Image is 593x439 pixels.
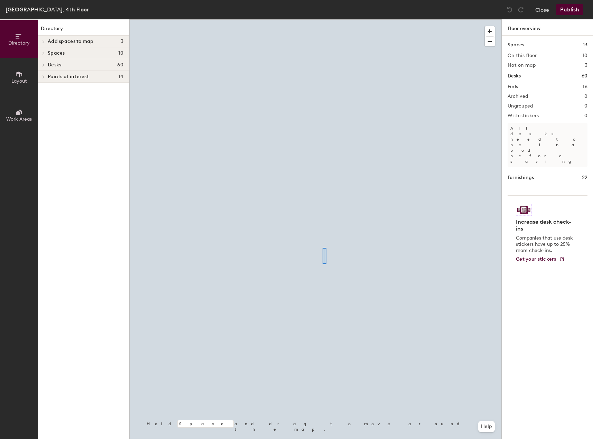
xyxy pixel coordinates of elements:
span: 60 [117,62,123,68]
h1: Desks [508,72,521,80]
h1: Spaces [508,41,524,49]
span: Points of interest [48,74,89,80]
h2: 0 [584,103,587,109]
h2: 0 [584,113,587,119]
div: [GEOGRAPHIC_DATA], 4th Floor [6,5,89,14]
h1: Furnishings [508,174,534,181]
button: Publish [556,4,583,15]
span: Add spaces to map [48,39,94,44]
h2: 3 [585,63,587,68]
button: Help [478,421,495,432]
h2: With stickers [508,113,539,119]
h2: Pods [508,84,518,90]
h1: 22 [582,174,587,181]
span: 14 [118,74,123,80]
img: Undo [506,6,513,13]
img: Redo [517,6,524,13]
span: 3 [121,39,123,44]
img: Sticker logo [516,204,532,216]
h2: Archived [508,94,528,99]
h4: Increase desk check-ins [516,218,575,232]
span: Desks [48,62,61,68]
h2: On this floor [508,53,537,58]
a: Get your stickers [516,256,565,262]
h2: 16 [583,84,587,90]
h2: Ungrouped [508,103,533,109]
span: Spaces [48,50,65,56]
button: Close [535,4,549,15]
p: Companies that use desk stickers have up to 25% more check-ins. [516,235,575,254]
h1: Directory [38,25,129,36]
span: Work Areas [6,116,32,122]
p: All desks need to be in a pod before saving [508,123,587,167]
span: Layout [11,78,27,84]
h1: 13 [583,41,587,49]
span: Get your stickers [516,256,556,262]
span: Directory [8,40,30,46]
h2: 10 [582,53,587,58]
h2: Not on map [508,63,536,68]
h1: 60 [582,72,587,80]
h1: Floor overview [502,19,593,36]
span: 10 [118,50,123,56]
h2: 0 [584,94,587,99]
